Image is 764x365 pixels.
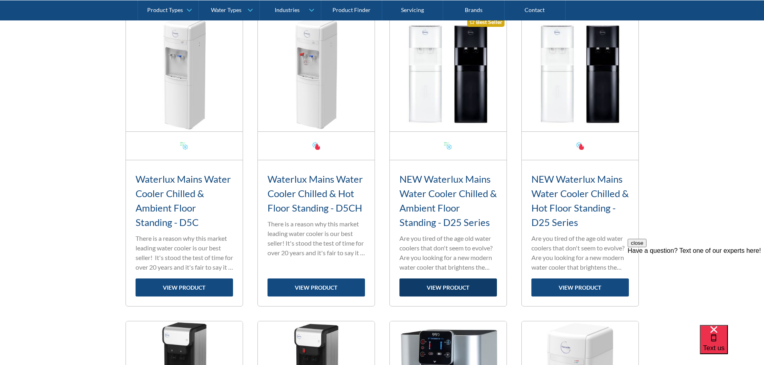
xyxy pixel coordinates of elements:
div: Industries [275,6,300,13]
h3: Waterlux Mains Water Cooler Chilled & Ambient Floor Standing - D5C [136,172,233,230]
a: view product [531,278,629,296]
div: Water Types [211,6,241,13]
h3: Waterlux Mains Water Cooler Chilled & Hot Floor Standing - D5CH [268,172,365,215]
iframe: podium webchat widget prompt [628,239,764,335]
a: view product [136,278,233,296]
img: NEW Waterlux Mains Water Cooler Chilled & Ambient Floor Standing - D25 Series [390,15,507,131]
h3: NEW Waterlux Mains Water Cooler Chilled & Ambient Floor Standing - D25 Series [399,172,497,230]
a: view product [399,278,497,296]
p: There is a reason why this market leading water cooler is our best seller! It's stood the test of... [268,219,365,258]
a: view product [268,278,365,296]
p: Are you tired of the age old water coolers that don't seem to evolve? Are you looking for a new m... [399,234,497,272]
div: Product Types [147,6,183,13]
div: Best Seller [467,17,505,27]
p: There is a reason why this market leading water cooler is our best seller! It's stood the test of... [136,234,233,272]
p: Are you tired of the age old water coolers that don't seem to evolve? Are you looking for a new m... [531,234,629,272]
img: Waterlux Mains Water Cooler Chilled & Hot Floor Standing - D5CH [258,15,375,131]
img: NEW Waterlux Mains Water Cooler Chilled & Hot Floor Standing - D25 Series [522,15,638,131]
h3: NEW Waterlux Mains Water Cooler Chilled & Hot Floor Standing - D25 Series [531,172,629,230]
iframe: podium webchat widget bubble [700,325,764,365]
img: Waterlux Mains Water Cooler Chilled & Ambient Floor Standing - D5C [126,15,243,131]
